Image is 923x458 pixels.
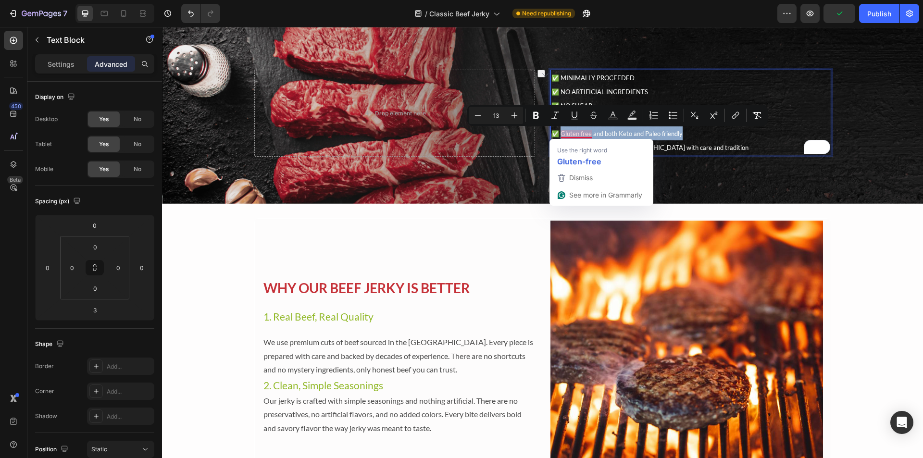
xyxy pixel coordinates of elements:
[162,27,923,458] iframe: To enrich screen reader interactions, please activate Accessibility in Grammarly extension settings
[181,4,220,23] div: Undo/Redo
[35,443,70,456] div: Position
[134,165,141,173] span: No
[135,260,149,275] input: 0
[134,115,141,124] span: No
[99,140,109,149] span: Yes
[101,367,372,408] p: Our jerky is crafted with simple seasonings and nothing artificial. There are no preservatives, n...
[101,251,372,271] p: WHY OUR BEEF JERKY IS BETTER
[99,165,109,173] span: Yes
[35,165,53,173] div: Mobile
[35,412,57,421] div: Shadow
[35,140,52,149] div: Tablet
[425,9,427,19] span: /
[35,115,58,124] div: Desktop
[111,260,125,275] input: 0px
[100,351,373,366] h2: 2. Clean, Simple Seasonings
[4,4,72,23] button: 7
[107,387,152,396] div: Add...
[467,105,768,126] div: Editor contextual toolbar
[389,75,430,83] span: ✅ NO SUGAR
[35,91,77,104] div: Display on
[7,176,23,184] div: Beta
[35,362,54,371] div: Border
[99,115,109,124] span: Yes
[87,441,154,458] button: Static
[85,218,104,233] input: 0
[40,260,55,275] input: 0
[91,446,107,453] span: Static
[63,8,67,19] p: 7
[388,43,669,128] div: To enrich screen reader interactions, please activate Accessibility in Grammarly extension settings
[389,47,473,55] span: ✅ MINIMALLY PROCEEDED
[47,34,128,46] p: Text Block
[389,89,440,97] span: ✅ GLUTEN FREE
[48,59,75,69] p: Settings
[890,411,913,434] div: Open Intercom Messenger
[35,338,66,351] div: Shape
[107,412,152,421] div: Add...
[859,4,899,23] button: Publish
[9,102,23,110] div: 450
[101,309,372,350] p: We use premium cuts of beef sourced in the [GEOGRAPHIC_DATA]. Every piece is prepared with care a...
[100,282,373,297] h2: 1. Real Beef, Real Quality
[35,195,83,208] div: Spacing (px)
[134,140,141,149] span: No
[389,103,521,111] span: ✅ Gluten free and both Keto and Paleo friendly
[107,362,152,371] div: Add...
[522,9,571,18] span: Need republishing
[389,117,586,124] span: ✅ Proudly crafted in the [GEOGRAPHIC_DATA] with care and tradition
[35,387,54,396] div: Corner
[213,83,264,90] div: Drop element here
[65,260,79,275] input: 0px
[867,9,891,19] div: Publish
[429,9,489,19] span: Classic Beef Jerky
[86,281,105,296] input: 0px
[95,59,127,69] p: Advanced
[85,303,104,317] input: 3
[86,240,105,254] input: 0px
[389,61,486,69] span: ✅ NO ARTIFICIAL INGREDIENTS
